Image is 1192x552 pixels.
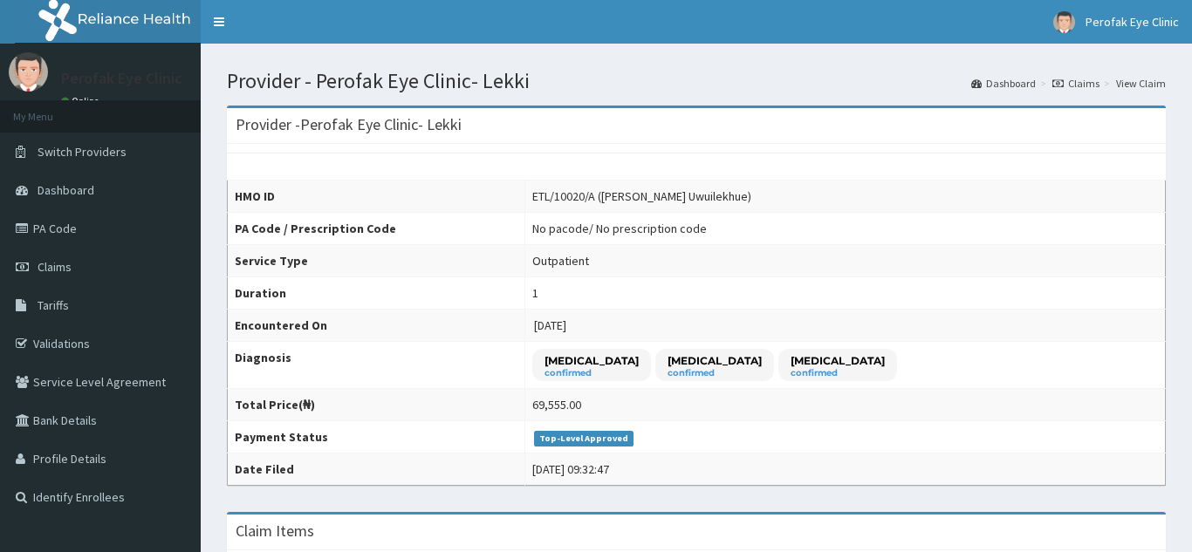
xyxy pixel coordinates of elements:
[228,342,525,389] th: Diagnosis
[38,297,69,313] span: Tariffs
[532,396,581,413] div: 69,555.00
[532,252,589,269] div: Outpatient
[61,95,103,107] a: Online
[668,369,762,378] small: confirmed
[228,310,525,342] th: Encountered On
[534,317,566,333] span: [DATE]
[228,277,525,310] th: Duration
[38,144,127,160] span: Switch Providers
[534,431,634,446] span: Top-Level Approved
[236,523,314,539] h3: Claim Items
[228,421,525,453] th: Payment Status
[38,259,72,275] span: Claims
[532,220,707,237] div: No pacode / No prescription code
[227,70,1166,92] h1: Provider - Perofak Eye Clinic- Lekki
[9,52,48,92] img: User Image
[545,369,639,378] small: confirmed
[228,389,525,421] th: Total Price(₦)
[38,182,94,198] span: Dashboard
[228,181,525,213] th: HMO ID
[1053,11,1075,33] img: User Image
[236,117,462,133] h3: Provider - Perofak Eye Clinic- Lekki
[61,71,182,86] p: Perofak Eye Clinic
[1086,14,1179,30] span: Perofak Eye Clinic
[532,284,538,302] div: 1
[1052,76,1100,91] a: Claims
[228,245,525,277] th: Service Type
[1116,76,1166,91] a: View Claim
[791,353,885,368] p: [MEDICAL_DATA]
[532,187,751,205] div: ETL/10020/A ([PERSON_NAME] Uwuilekhue)
[668,353,762,368] p: [MEDICAL_DATA]
[791,369,885,378] small: confirmed
[545,353,639,368] p: [MEDICAL_DATA]
[228,453,525,486] th: Date Filed
[532,460,609,478] div: [DATE] 09:32:47
[971,76,1036,91] a: Dashboard
[228,213,525,245] th: PA Code / Prescription Code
